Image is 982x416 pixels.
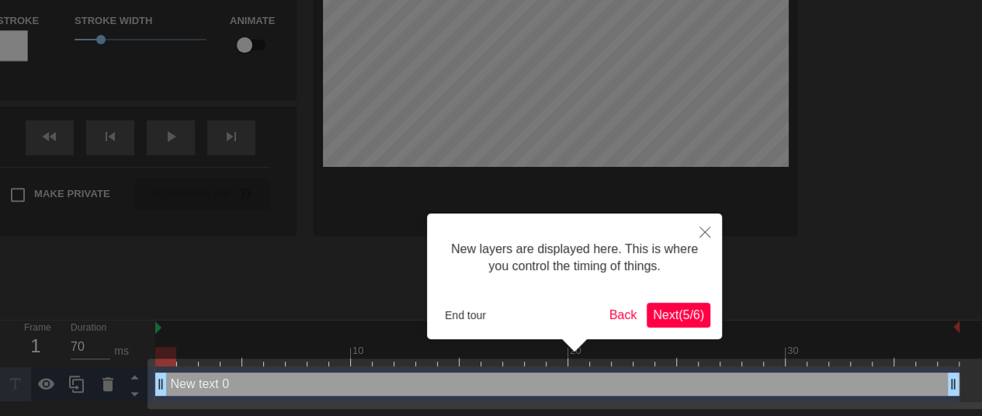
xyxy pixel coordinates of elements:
button: Close [688,213,722,249]
button: Back [603,303,644,328]
button: End tour [439,303,492,327]
span: Next ( 5 / 6 ) [653,308,704,321]
button: Next [647,303,710,328]
div: New layers are displayed here. This is where you control the timing of things. [439,225,710,291]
